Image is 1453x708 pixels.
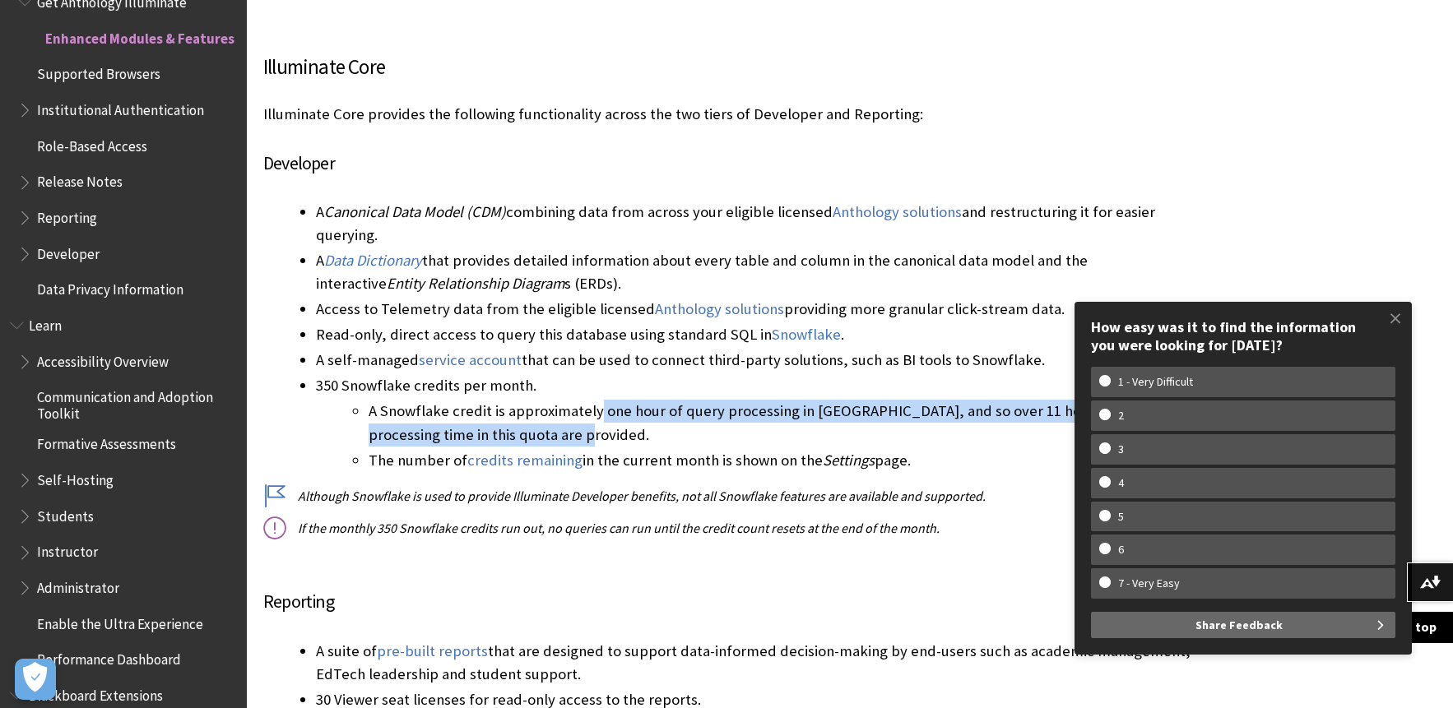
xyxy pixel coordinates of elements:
span: Canonical Data Model (CDM) [324,202,506,221]
w-span: 7 - Very Easy [1099,576,1199,590]
h4: Developer [263,150,1193,177]
w-span: 1 - Very Difficult [1099,375,1212,389]
a: Anthology solutions [833,202,962,222]
span: Role-Based Access [37,132,147,155]
w-span: 5 [1099,510,1143,524]
li: A combining data from across your eligible licensed and restructuring it for easier querying. [316,201,1193,247]
li: A suite of that are designed to support data-informed decision-making by end-users such as academ... [316,640,1193,686]
w-span: 2 [1099,409,1143,423]
li: The number of in the current month is shown on the page. [369,449,1193,472]
span: Students [37,502,94,525]
span: Reporting [37,204,97,226]
a: Snowflake [772,325,841,345]
p: Illuminate Core provides the following functionality across the two tiers of Developer and Report... [263,104,1193,125]
div: How easy was it to find the information you were looking for [DATE]? [1091,318,1395,354]
li: A self-managed that can be used to connect third-party solutions, such as BI tools to Snowflake. [316,349,1193,372]
span: Self-Hosting [37,466,114,488]
w-span: 3 [1099,442,1143,456]
span: Instructor [37,539,98,561]
p: Although Snowflake is used to provide Illuminate Developer benefits, not all Snowflake features a... [263,487,1193,505]
span: Data Dictionary [324,251,422,270]
span: Administrator [37,574,119,596]
span: Accessibility Overview [37,348,169,370]
button: Open Preferences [15,659,56,700]
li: A that provides detailed information about every table and column in the canonical data model and... [316,249,1193,295]
span: Learn [29,312,62,334]
span: Data Privacy Information [37,276,183,298]
w-span: 4 [1099,476,1143,490]
span: Entity Relationship Diagram [387,274,564,293]
span: Share Feedback [1195,612,1283,638]
h3: Illuminate Core [263,52,1193,83]
nav: Book outline for Blackboard Learn Help [10,312,237,673]
span: Blackboard Extensions [29,682,163,704]
span: Release Notes [37,169,123,191]
span: Settings [823,451,875,470]
button: Share Feedback [1091,612,1395,638]
span: Enhanced Modules & Features [45,25,234,47]
li: Read-only, direct access to query this database using standard SQL in . [316,323,1193,346]
h4: Reporting [263,561,1193,615]
a: service account [419,350,522,370]
a: credits remaining [467,451,583,470]
w-span: 6 [1099,543,1143,557]
span: Performance Dashboard [37,646,181,669]
span: Communication and Adoption Toolkit [37,384,235,423]
p: If the monthly 350 Snowflake credits run out, no queries can run until the credit count resets at... [263,519,1193,537]
span: Developer [37,240,100,262]
li: A Snowflake credit is approximately one hour of query processing in [GEOGRAPHIC_DATA], and so ove... [369,400,1193,446]
a: Data Dictionary [324,251,422,271]
span: Enable the Ultra Experience [37,610,203,632]
span: Formative Assessments [37,431,176,453]
span: Supported Browsers [37,61,160,83]
a: Anthology solutions [655,299,784,319]
li: Access to Telemetry data from the eligible licensed providing more granular click-stream data. [316,298,1193,321]
a: pre-built reports [377,641,488,661]
li: 350 Snowflake credits per month. [316,374,1193,471]
span: Institutional Authentication [37,96,204,118]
